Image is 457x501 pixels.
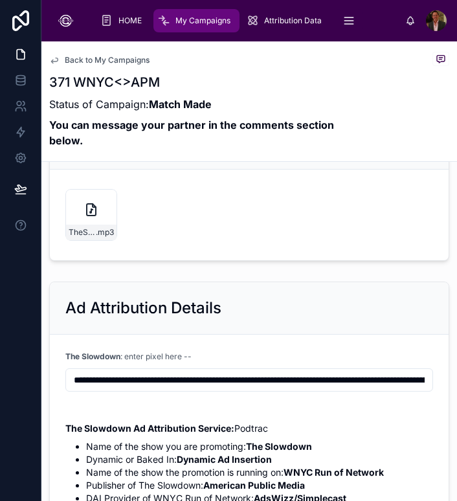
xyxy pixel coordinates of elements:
span: : enter pixel here -- [65,351,192,362]
span: HOME [118,16,142,26]
span: Attribution Data [264,16,322,26]
strong: The Slowdown [246,441,312,452]
strong: WNYC Run of Network [284,467,384,478]
img: App logo [52,10,80,31]
h2: Ad Attribution Details [65,298,221,318]
span: TheSlowdown_30spromo_APM_[DATE] [69,227,96,238]
li: Publisher of The Slowdown: [86,479,433,492]
span: .mp3 [96,227,114,238]
span: Back to My Campaigns [65,55,150,65]
a: My Campaigns [153,9,240,32]
a: Back to My Campaigns [49,55,150,65]
strong: Match Made [149,98,212,111]
strong: You can message your partner in the comments section below. [49,118,334,147]
li: Name of the show the promotion is running on: [86,466,433,479]
li: Dynamic or Baked In: [86,453,433,466]
h1: 371 WNYC<>APM [49,73,352,91]
span: My Campaigns [175,16,230,26]
p: Status of Campaign: [49,96,352,112]
strong: Dynamic Ad Insertion [177,454,272,465]
strong: The Slowdown [65,351,120,361]
p: Podtrac [65,421,433,435]
div: scrollable content [90,6,405,35]
a: Attribution Data [242,9,331,32]
strong: American Public Media [203,480,305,491]
li: Name of the show you are promoting: [86,440,433,453]
strong: The Slowdown Ad Attribution Service: [65,423,234,434]
a: HOME [96,9,151,32]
